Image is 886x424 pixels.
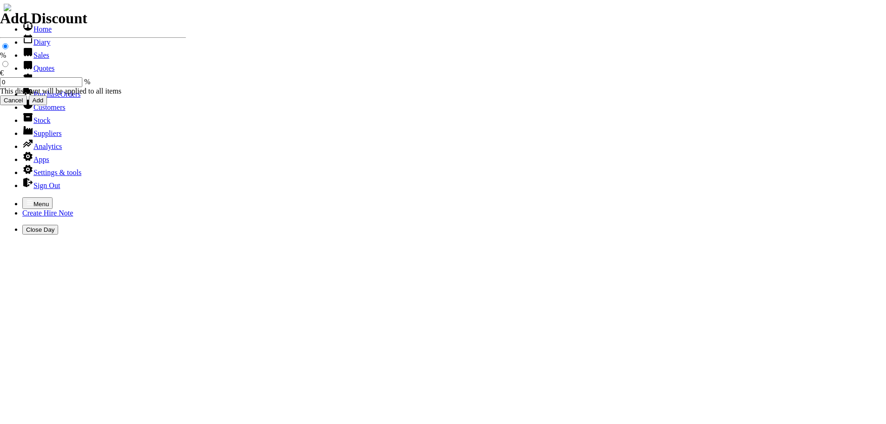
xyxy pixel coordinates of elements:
li: Stock [22,112,882,125]
li: Hire Notes [22,73,882,86]
a: Apps [22,155,49,163]
a: Create Hire Note [22,209,73,217]
a: Analytics [22,142,62,150]
li: Sales [22,47,882,60]
a: Suppliers [22,129,61,137]
input: % [2,43,8,49]
li: Suppliers [22,125,882,138]
button: Close Day [22,225,58,235]
a: Settings & tools [22,168,81,176]
a: Stock [22,116,50,124]
a: Customers [22,103,65,111]
span: % [84,78,90,86]
button: Menu [22,197,53,209]
a: Sign Out [22,182,60,189]
input: Add [29,95,47,105]
input: € [2,61,8,67]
